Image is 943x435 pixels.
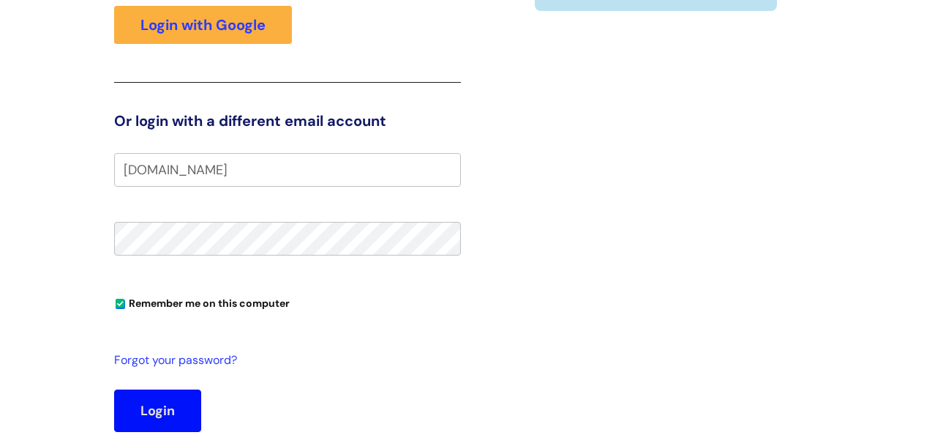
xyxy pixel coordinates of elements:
[116,300,125,309] input: Remember me on this computer
[114,294,290,310] label: Remember me on this computer
[114,6,292,44] a: Login with Google
[114,112,461,130] h3: Or login with a different email account
[114,390,201,432] button: Login
[114,291,461,314] div: You can uncheck this option if you're logging in from a shared device
[114,350,454,371] a: Forgot your password?
[114,153,461,187] input: Your e-mail address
